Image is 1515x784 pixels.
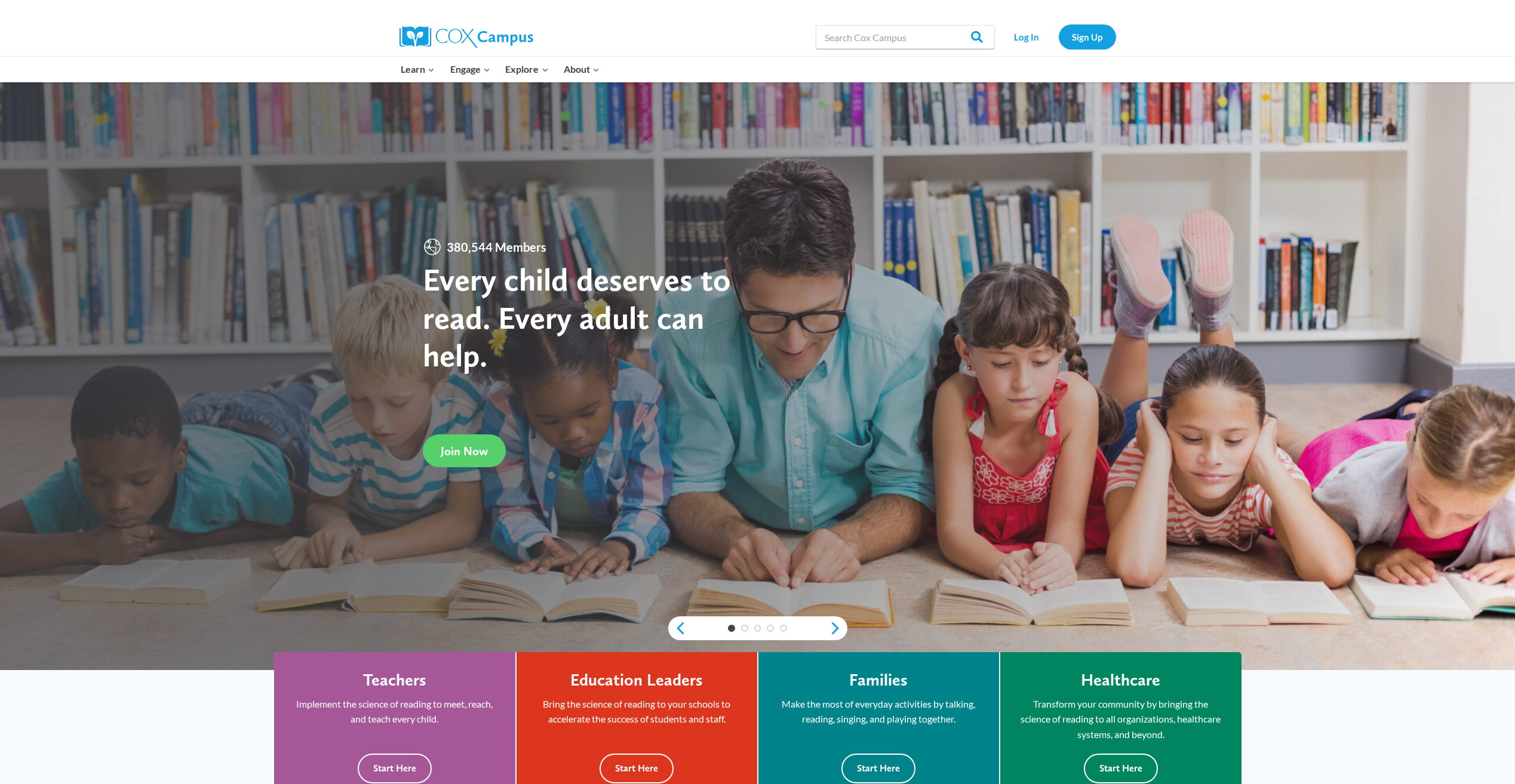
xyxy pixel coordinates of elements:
button: Start Here [841,754,915,783]
nav: Primary Navigation [394,57,607,82]
div: content slider buttons [668,616,847,640]
p: Implement the science of reading to meet, reach, and teach every child. [292,696,497,727]
a: 2 [741,625,748,632]
p: Transform your community by bringing the science of reading to all organizations, healthcare syst... [1018,696,1224,742]
h4: Teachers [363,670,426,690]
a: 4 [767,625,774,632]
a: next [829,621,847,635]
p: Bring the science of reading to your schools to accelerate the success of students and staff. [534,696,739,727]
a: 3 [754,625,761,632]
img: Cox Campus [400,26,533,48]
input: Search Cox Campus [816,25,995,49]
nav: Secondary Navigation [1001,24,1116,49]
a: Log In [1001,24,1053,49]
h4: Families [849,670,908,690]
button: Start Here [600,754,674,783]
a: 5 [780,625,787,632]
a: Sign Up [1059,24,1116,49]
button: Start Here [1084,754,1158,783]
span: 380,544 Members [442,237,551,257]
a: Join Now [423,434,506,467]
span: Explore [505,61,548,77]
strong: Every child deserves to read. Every adult can help. [423,260,731,374]
h4: Education Leaders [570,670,703,690]
p: Make the most of everyday activities by talking, reading, singing, and playing together. [776,696,981,727]
span: Join Now [441,444,488,458]
a: previous [668,621,686,635]
h4: Healthcare [1081,670,1160,690]
button: Start Here [358,754,432,783]
span: Engage [450,61,490,77]
span: Learn [401,61,435,77]
span: About [564,61,600,77]
a: 1 [728,625,735,632]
